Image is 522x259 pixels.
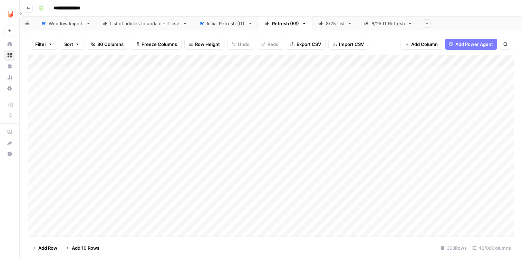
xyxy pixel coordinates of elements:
[87,39,128,50] button: 80 Columns
[286,39,326,50] button: Export CSV
[35,41,46,48] span: Filter
[268,41,279,48] span: Redo
[193,17,259,30] a: Initial Refresh (IT)
[64,41,73,48] span: Sort
[445,39,497,50] button: Add Power Agent
[60,39,84,50] button: Sort
[49,20,83,27] div: Webflow Import
[38,244,57,251] span: Add Row
[438,242,470,253] div: 363 Rows
[195,41,220,48] span: Row Height
[131,39,182,50] button: Freeze Columns
[4,39,15,50] a: Home
[238,41,250,48] span: Undo
[4,8,17,20] img: Unobravo Logo
[31,39,57,50] button: Filter
[4,72,15,83] a: Usage
[411,41,438,48] span: Add Column
[184,39,224,50] button: Row Height
[400,39,442,50] button: Add Column
[61,242,104,253] button: Add 10 Rows
[207,20,245,27] div: Initial Refresh (IT)
[4,137,15,148] button: What's new?
[339,41,364,48] span: Import CSV
[4,83,15,94] a: Settings
[297,41,321,48] span: Export CSV
[358,17,418,30] a: 8/25 IT Refresh
[326,20,345,27] div: 8/25 List
[227,39,254,50] button: Undo
[4,148,15,160] button: Help + Support
[328,39,368,50] button: Import CSV
[97,17,193,30] a: List of articles to update - IT.csv
[272,20,299,27] div: Refresh (ES)
[371,20,405,27] div: 8/25 IT Refresh
[259,17,312,30] a: Refresh (ES)
[312,17,358,30] a: 8/25 List
[97,41,124,48] span: 80 Columns
[4,6,15,23] button: Workspace: Unobravo
[4,61,15,72] a: Your Data
[72,244,99,251] span: Add 10 Rows
[470,242,514,253] div: 46/80 Columns
[142,41,177,48] span: Freeze Columns
[35,17,97,30] a: Webflow Import
[4,126,15,137] a: AirOps Academy
[110,20,180,27] div: List of articles to update - IT.csv
[257,39,283,50] button: Redo
[4,50,15,61] a: Browse
[28,242,61,253] button: Add Row
[455,41,493,48] span: Add Power Agent
[4,138,15,148] div: What's new?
